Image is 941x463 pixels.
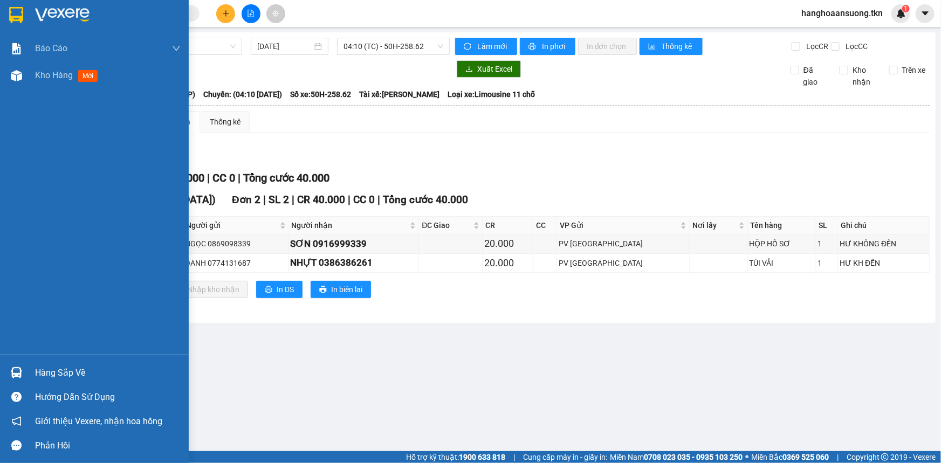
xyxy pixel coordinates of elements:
[265,286,272,294] span: printer
[848,64,881,88] span: Kho nhận
[11,416,22,426] span: notification
[35,365,181,381] div: Hàng sắp về
[533,217,557,234] th: CC
[11,392,22,402] span: question-circle
[212,171,235,184] span: CC 0
[477,40,509,52] span: Làm mới
[203,88,282,100] span: Chuyến: (04:10 [DATE])
[186,257,287,269] div: OANH 0774131687
[528,43,538,51] span: printer
[557,234,690,253] td: PV Hòa Thành
[186,238,287,250] div: NGỌC 0869098339
[559,238,688,250] div: PV [GEOGRAPHIC_DATA]
[35,438,181,454] div: Phản hồi
[422,219,471,231] span: ĐC Giao
[187,219,278,231] span: Người gửi
[11,70,22,81] img: warehouse-icon
[640,38,703,55] button: bar-chartThống kê
[644,453,743,461] strong: 0708 023 035 - 0935 103 250
[841,40,869,52] span: Lọc CC
[272,10,279,17] span: aim
[311,281,371,298] button: printerIn biên lai
[11,43,22,54] img: solution-icon
[750,257,814,269] div: TÚI VẢI
[35,389,181,405] div: Hướng dẫn sử dụng
[266,4,285,23] button: aim
[359,88,439,100] span: Tài xế: [PERSON_NAME]
[35,414,162,428] span: Giới thiệu Vexere, nhận hoa hồng
[291,255,417,270] div: NHỰT 0386386261
[916,4,935,23] button: caret-down
[881,453,889,461] span: copyright
[513,451,515,463] span: |
[782,453,829,461] strong: 0369 525 060
[484,236,531,251] div: 20.000
[520,38,575,55] button: printerIn phơi
[802,40,830,52] span: Lọc CR
[816,217,839,234] th: SL
[406,451,505,463] span: Hỗ trợ kỹ thuật:
[799,64,832,88] span: Đã giao
[457,60,521,78] button: downloadXuất Excel
[837,451,839,463] span: |
[257,40,312,52] input: 12/09/2025
[745,455,748,459] span: ⚪️
[291,237,417,251] div: SƠN 0916999339
[269,194,289,206] span: SL 2
[290,88,351,100] span: Số xe: 50H-258.62
[35,70,73,80] span: Kho hàng
[692,219,736,231] span: Nơi lấy
[477,63,512,75] span: Xuất Excel
[344,38,443,54] span: 04:10 (TC) - 50H-258.62
[377,194,380,206] span: |
[904,5,908,12] span: 1
[662,40,694,52] span: Thống kê
[243,171,329,184] span: Tổng cước 40.000
[216,4,235,23] button: plus
[557,254,690,273] td: PV Hòa Thành
[840,257,927,269] div: HƯ KH ĐỀN
[464,43,473,51] span: sync
[840,238,927,250] div: HƯ KHÔNG ĐỀN
[319,286,327,294] span: printer
[210,116,241,128] div: Thống kê
[383,194,468,206] span: Tổng cước 40.000
[818,238,836,250] div: 1
[238,171,241,184] span: |
[11,440,22,451] span: message
[610,451,743,463] span: Miền Nam
[353,194,375,206] span: CC 0
[263,194,266,206] span: |
[838,217,929,234] th: Ghi chú
[172,44,181,53] span: down
[35,42,67,55] span: Báo cáo
[896,9,906,18] img: icon-new-feature
[242,4,260,23] button: file-add
[247,10,255,17] span: file-add
[222,10,230,17] span: plus
[277,284,294,295] span: In DS
[292,194,294,206] span: |
[297,194,345,206] span: CR 40.000
[448,88,535,100] span: Loại xe: Limousine 11 chỗ
[465,65,473,74] span: download
[750,238,814,250] div: HỘP HỒ SƠ
[560,219,678,231] span: VP Gửi
[11,367,22,378] img: warehouse-icon
[648,43,657,51] span: bar-chart
[542,40,567,52] span: In phơi
[455,38,517,55] button: syncLàm mới
[484,255,531,271] div: 20.000
[9,7,23,23] img: logo-vxr
[78,70,98,82] span: mới
[207,171,210,184] span: |
[232,194,260,206] span: Đơn 2
[898,64,930,76] span: Trên xe
[559,257,688,269] div: PV [GEOGRAPHIC_DATA]
[921,9,930,18] span: caret-down
[578,38,637,55] button: In đơn chọn
[748,217,816,234] th: Tên hàng
[348,194,351,206] span: |
[292,219,408,231] span: Người nhận
[751,451,829,463] span: Miền Bắc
